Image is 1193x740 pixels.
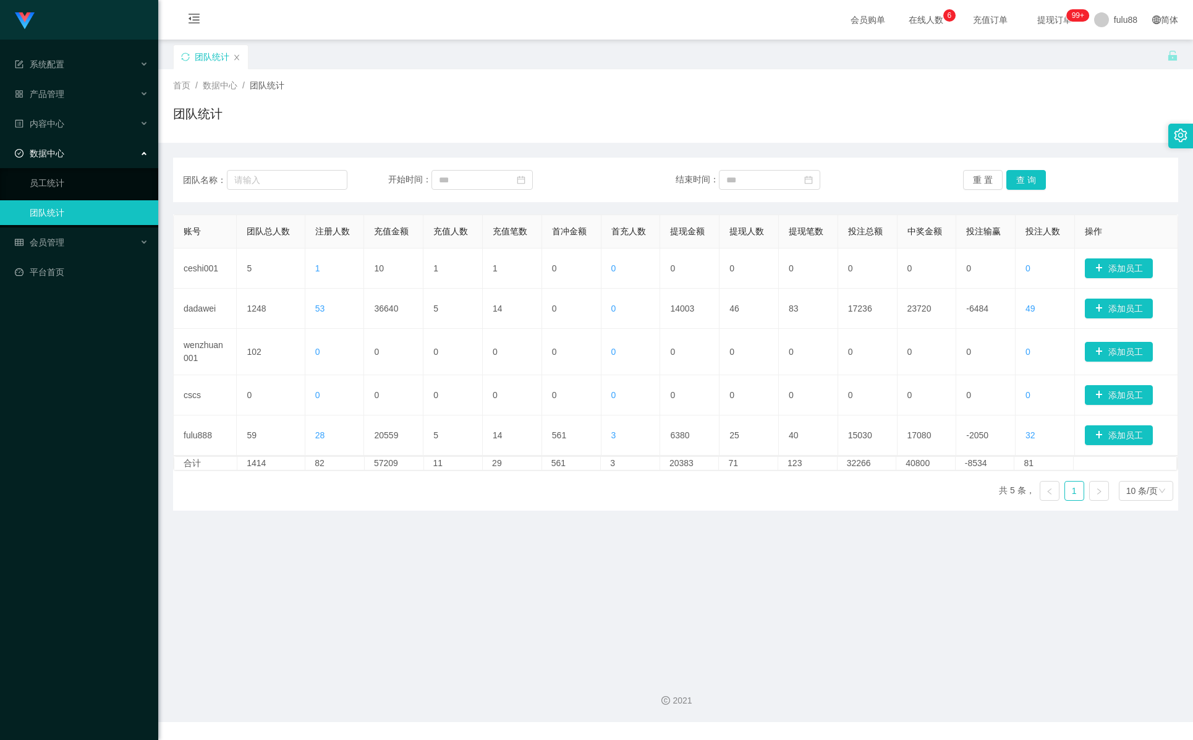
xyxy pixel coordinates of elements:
[898,329,957,375] td: 0
[956,249,1016,289] td: 0
[898,289,957,329] td: 23720
[1085,425,1153,445] button: 图标: plus添加员工
[660,415,720,456] td: 6380
[956,457,1015,470] td: -8534
[15,60,23,69] i: 图标: form
[1040,481,1059,501] li: 上一页
[1025,430,1035,440] span: 32
[15,237,64,247] span: 会员管理
[848,226,883,236] span: 投注总额
[247,226,290,236] span: 团队总人数
[242,80,245,90] span: /
[15,12,35,30] img: logo.9652507e.png
[896,457,956,470] td: 40800
[15,238,23,247] i: 图标: table
[956,289,1016,329] td: -6484
[517,176,525,184] i: 图标: calendar
[173,104,223,123] h1: 团队统计
[902,15,949,24] span: 在线人数
[15,149,23,158] i: 图标: check-circle-o
[838,249,898,289] td: 0
[237,249,305,289] td: 5
[483,415,542,456] td: 14
[720,415,779,456] td: 25
[1064,481,1084,501] li: 1
[237,289,305,329] td: 1248
[1067,9,1089,22] sup: 163
[967,15,1014,24] span: 充值订单
[660,249,720,289] td: 0
[237,329,305,375] td: 102
[907,226,942,236] span: 中奖金额
[227,170,347,190] input: 请输入
[943,9,956,22] sup: 6
[15,119,23,128] i: 图标: profile
[1014,457,1074,470] td: 81
[315,347,320,357] span: 0
[601,457,660,470] td: 3
[174,375,237,415] td: cscs
[729,226,764,236] span: 提现人数
[1085,342,1153,362] button: 图标: plus添加员工
[1085,226,1102,236] span: 操作
[948,9,952,22] p: 6
[315,226,350,236] span: 注册人数
[838,289,898,329] td: 17236
[30,200,148,225] a: 团队统计
[838,415,898,456] td: 15030
[315,390,320,400] span: 0
[804,176,813,184] i: 图标: calendar
[999,481,1035,501] li: 共 5 条，
[660,289,720,329] td: 14003
[315,304,325,313] span: 53
[1046,488,1053,495] i: 图标: left
[365,457,424,470] td: 57209
[174,329,237,375] td: wenzhuan001
[174,289,237,329] td: dadawei
[542,375,601,415] td: 0
[374,226,409,236] span: 充值金额
[779,375,838,415] td: 0
[1065,482,1084,500] a: 1
[611,347,616,357] span: 0
[779,329,838,375] td: 0
[1025,304,1035,313] span: 49
[483,289,542,329] td: 14
[898,375,957,415] td: 0
[174,415,237,456] td: fulu888
[483,375,542,415] td: 0
[676,174,719,184] span: 结束时间：
[956,329,1016,375] td: 0
[168,694,1183,707] div: 2021
[838,329,898,375] td: 0
[838,375,898,415] td: 0
[483,457,542,470] td: 29
[483,249,542,289] td: 1
[181,53,190,61] i: 图标: sync
[1031,15,1078,24] span: 提现订单
[898,415,957,456] td: 17080
[661,696,670,705] i: 图标: copyright
[423,329,483,375] td: 0
[660,329,720,375] td: 0
[1025,347,1030,357] span: 0
[720,249,779,289] td: 0
[966,226,1001,236] span: 投注输赢
[670,226,705,236] span: 提现金额
[174,457,237,470] td: 合计
[720,289,779,329] td: 46
[552,226,587,236] span: 首冲金额
[720,375,779,415] td: 0
[542,249,601,289] td: 0
[15,90,23,98] i: 图标: appstore-o
[1025,263,1030,273] span: 0
[423,415,483,456] td: 5
[364,249,423,289] td: 10
[15,148,64,158] span: 数据中心
[1174,129,1187,142] i: 图标: setting
[30,171,148,195] a: 员工统计
[364,415,423,456] td: 20559
[173,80,190,90] span: 首页
[250,80,284,90] span: 团队统计
[233,54,240,61] i: 图标: close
